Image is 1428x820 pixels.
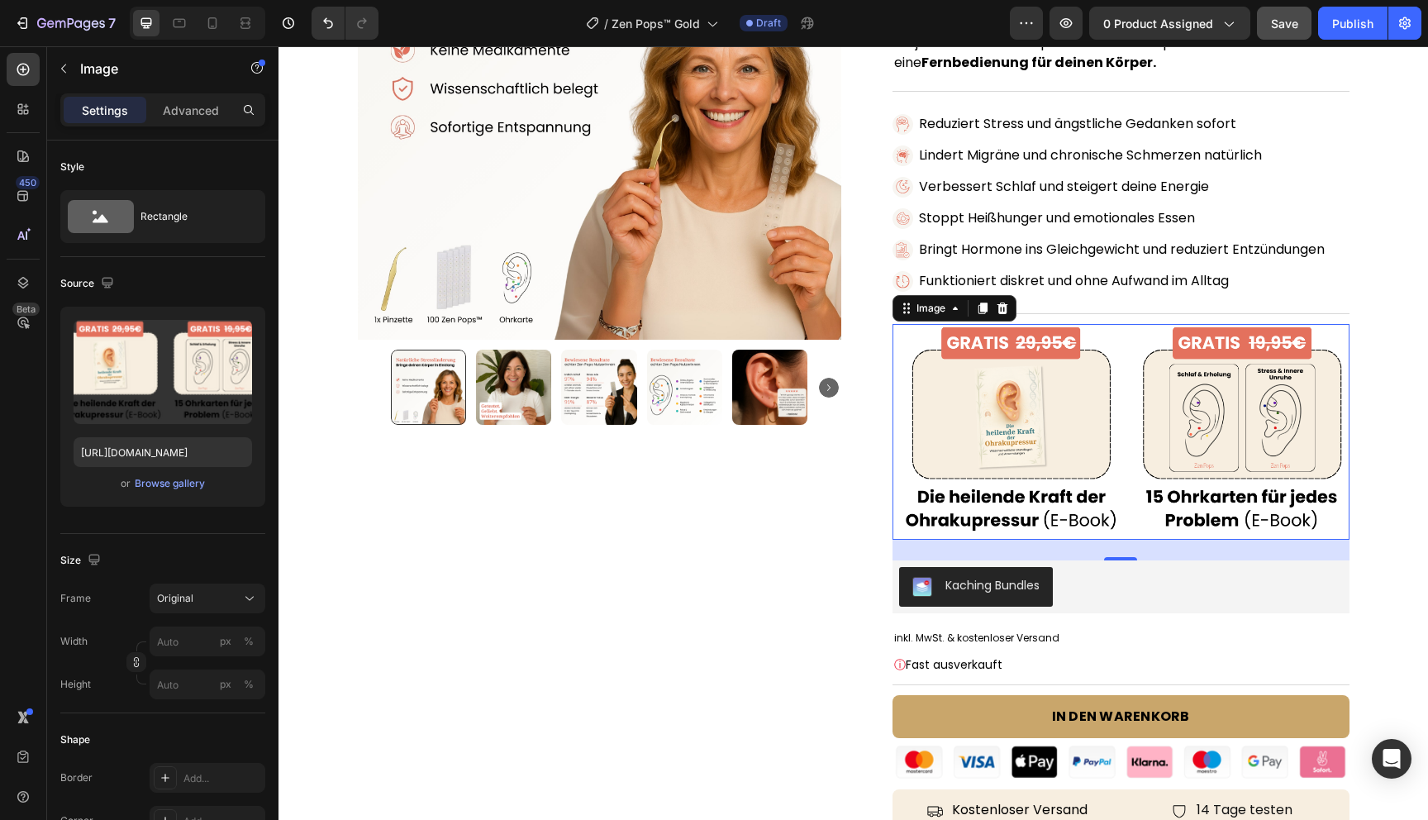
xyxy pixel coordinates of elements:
[121,474,131,493] span: or
[60,732,90,747] div: Shape
[108,13,116,33] p: 7
[640,193,1046,213] p: Bringt Hormone ins Gleichgewicht und reduziert Entzündungen
[183,771,261,786] div: Add...
[1318,7,1388,40] button: Publish
[634,531,654,551] img: KachingBundles.png
[1332,15,1373,32] div: Publish
[60,591,91,606] label: Frame
[140,198,241,236] div: Rectangle
[12,303,40,316] div: Beta
[150,584,265,613] button: Original
[756,16,781,31] span: Draft
[244,677,254,692] div: %
[640,162,1046,182] p: Stoppt Heißhunger und emotionales Essen
[216,675,236,694] button: %
[918,752,1014,776] p: 14 Tage testen
[7,7,123,40] button: 7
[604,15,608,32] span: /
[635,255,670,269] div: Image
[278,46,1428,820] iframe: Design area
[150,670,265,699] input: px%
[312,7,378,40] div: Undo/Redo
[239,632,259,651] button: px
[640,225,1046,245] p: Funktioniert diskret und ohne Aufwand im Alltag
[220,677,231,692] div: px
[60,550,104,572] div: Size
[74,437,252,467] input: https://example.com/image.jpg
[16,176,40,189] div: 450
[1271,17,1298,31] span: Save
[163,102,219,119] p: Advanced
[640,99,1046,119] p: Lindert Migräne und chronische Schmerzen natürlich
[1103,15,1213,32] span: 0 product assigned
[612,15,700,32] span: Zen Pops™ Gold
[80,59,221,79] p: Image
[1372,739,1411,779] div: Open Intercom Messenger
[773,659,912,683] div: In den Warenkorb
[150,627,265,656] input: px%
[134,475,206,492] button: Browse gallery
[616,585,1069,598] p: inkl. MwSt. & kostenloser Versand
[667,531,761,548] div: Kaching Bundles
[157,591,193,606] span: Original
[60,677,91,692] label: Height
[621,521,774,560] button: Kaching Bundles
[674,752,809,776] p: Kostenloser Versand
[60,634,88,649] label: Width
[135,476,205,491] div: Browse gallery
[74,320,252,424] img: preview-image
[1257,7,1311,40] button: Save
[1089,7,1250,40] button: 0 product assigned
[616,610,627,627] span: ⓘ
[640,131,1046,150] p: Verbessert Schlaf und steigert deine Energie
[60,273,117,295] div: Source
[239,675,259,694] button: px
[614,649,1071,693] button: In den Warenkorb
[643,7,878,26] strong: Fernbedienung für deinen Körper.
[244,634,254,649] div: %
[614,278,1071,493] img: gempages_579016672157893141-529fb9e9-e69b-4a5a-84d1-432406ad7d67.png
[82,102,128,119] p: Settings
[614,698,1071,733] img: gempages_550775125004256470-9e176a98-0bfb-4cbf-ab3e-2da68b69a86c.png
[616,611,1069,626] p: Fast ausverkauft
[540,331,560,351] button: Carousel Next Arrow
[640,68,1046,88] p: Reduziert Stress und ängstliche Gedanken sofort
[60,770,93,785] div: Border
[220,634,231,649] div: px
[216,632,236,651] button: %
[60,160,84,174] div: Style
